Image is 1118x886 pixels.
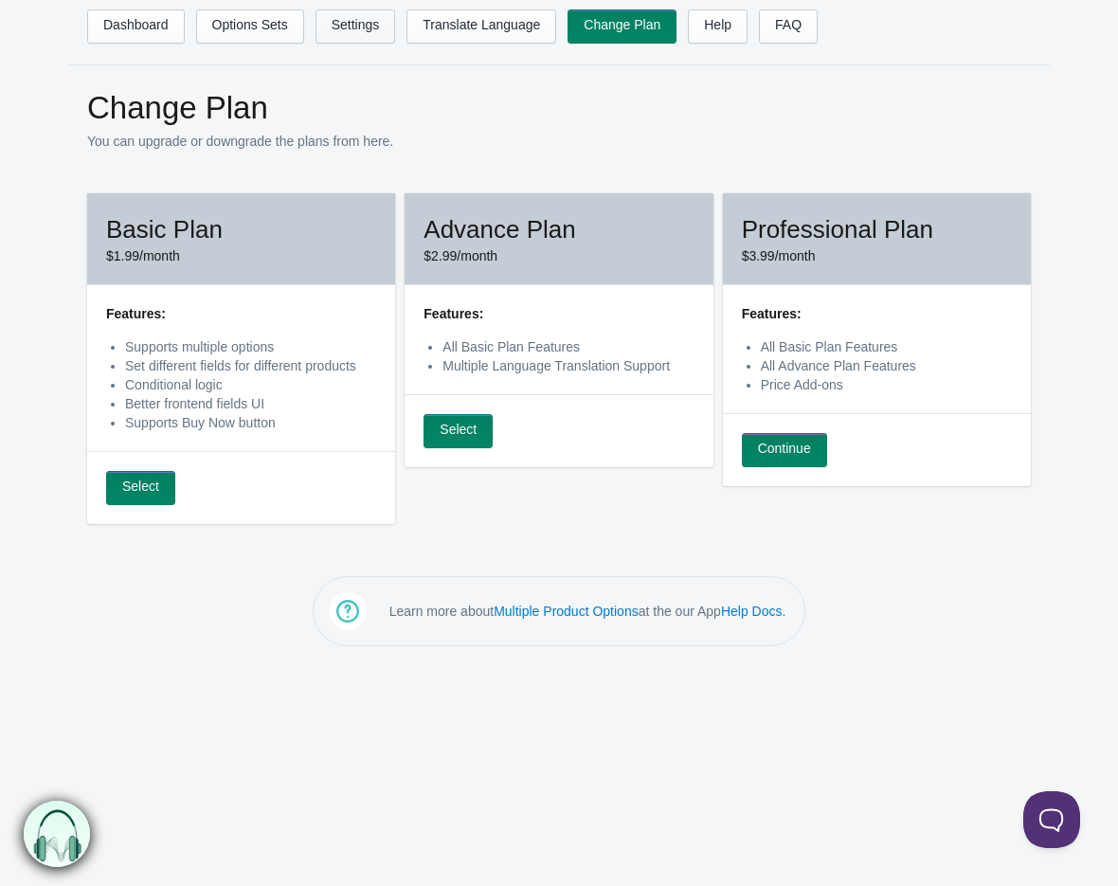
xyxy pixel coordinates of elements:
[87,9,185,44] a: Dashboard
[406,9,556,44] a: Translate Language
[742,306,802,321] strong: Features:
[87,89,1031,127] h1: Change Plan
[424,414,493,448] a: Select
[759,9,818,44] a: FAQ
[442,356,694,375] li: Multiple Language Translation Support
[25,802,91,868] img: bxm.png
[125,394,376,413] li: Better frontend fields UI
[106,212,376,246] h2: Basic Plan
[742,433,827,467] a: Continue
[106,306,166,321] strong: Features:
[761,356,1012,375] li: All Advance Plan Features
[106,471,175,505] a: Select
[761,337,1012,356] li: All Basic Plan Features
[568,9,676,44] a: Change Plan
[742,212,1012,246] h2: Professional Plan
[1023,791,1080,848] iframe: Toggle Customer Support
[494,604,639,619] a: Multiple Product Options
[125,413,376,432] li: Supports Buy Now button
[389,602,786,621] p: Learn more about at the our App .
[761,375,1012,394] li: Price Add-ons
[125,337,376,356] li: Supports multiple options
[688,9,748,44] a: Help
[742,248,816,263] span: $3.99/month
[424,212,694,246] h2: Advance Plan
[87,132,1031,151] p: You can upgrade or downgrade the plans from here.
[316,9,396,44] a: Settings
[442,337,694,356] li: All Basic Plan Features
[424,248,497,263] span: $2.99/month
[106,248,180,263] span: $1.99/month
[196,9,304,44] a: Options Sets
[125,356,376,375] li: Set different fields for different products
[721,604,783,619] a: Help Docs
[125,375,376,394] li: Conditional logic
[424,306,483,321] strong: Features:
